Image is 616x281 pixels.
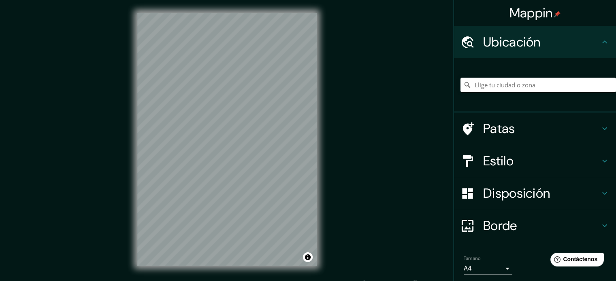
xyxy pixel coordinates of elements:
img: pin-icon.png [554,11,561,17]
input: Elige tu ciudad o zona [460,78,616,92]
font: Borde [483,217,517,234]
font: Ubicación [483,34,541,51]
div: Patas [454,112,616,145]
font: Patas [483,120,515,137]
font: A4 [464,264,472,273]
canvas: Mapa [137,13,317,266]
button: Activar o desactivar atribución [303,252,313,262]
div: Borde [454,209,616,242]
div: Disposición [454,177,616,209]
font: Tamaño [464,255,480,262]
iframe: Lanzador de widgets de ayuda [544,249,607,272]
div: A4 [464,262,512,275]
font: Estilo [483,152,514,169]
font: Disposición [483,185,550,202]
div: Estilo [454,145,616,177]
font: Mappin [509,4,553,21]
div: Ubicación [454,26,616,58]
